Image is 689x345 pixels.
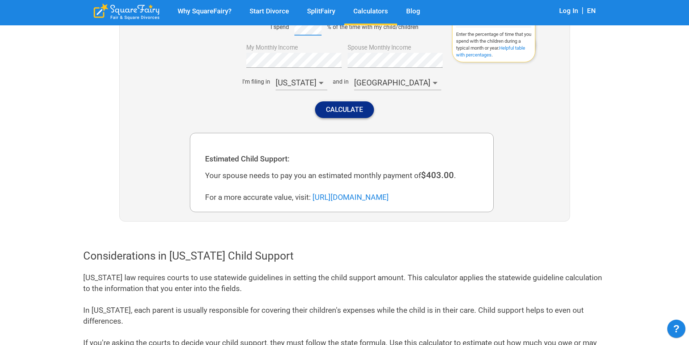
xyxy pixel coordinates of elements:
[587,7,596,16] div: EN
[205,153,484,164] div: Estimated Child Support:
[312,193,389,202] a: [URL][DOMAIN_NAME]
[83,249,606,263] div: Considerations in [US_STATE] Child Support
[315,101,374,118] button: Calculate
[242,78,270,85] div: I'm filing in
[578,6,587,15] span: |
[344,7,397,16] a: Calculators
[456,27,531,58] div: Enter the percentage of time that you spend with the children during a typical month or year. .
[94,4,160,20] div: SquareFairy Logo
[559,7,578,15] a: Log In
[333,78,349,85] div: and in
[327,24,418,30] div: % of the time with my child/children
[664,316,689,345] iframe: JSD widget
[397,7,429,16] a: Blog
[276,76,327,91] div: [US_STATE]
[246,43,298,52] label: My Monthly Income
[298,7,344,16] a: SplitFairy
[354,76,441,91] div: [GEOGRAPHIC_DATA]
[169,7,241,16] a: Why SquareFairy?
[456,45,525,58] a: Helpful table with percentages
[241,7,298,16] a: Start Divorce
[421,170,454,180] span: $403.00
[348,43,411,52] label: Spouse Monthly Income
[271,24,289,30] div: I spend
[205,170,484,203] div: Your spouse needs to pay you an estimated monthly payment of . For a more accurate value, visit:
